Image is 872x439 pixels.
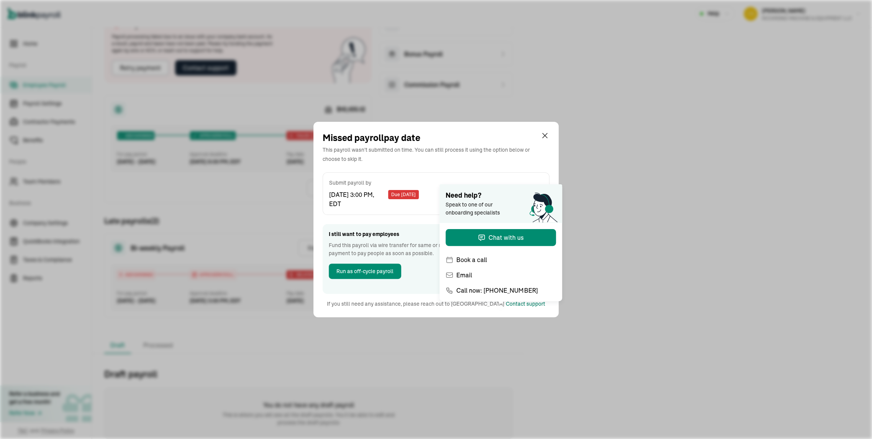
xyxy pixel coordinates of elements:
[478,233,524,242] div: Chat with us
[323,146,530,162] span: This payroll wasn't submitted on time. You can still process it using the option below or choose ...
[329,230,468,238] span: I still want to pay employees
[448,183,469,192] span: Pay date
[446,229,556,246] button: Chat with us
[498,183,543,192] span: Pay period
[327,300,504,308] p: If you still need any assistance, please reach out to [GEOGRAPHIC_DATA]
[336,267,393,275] span: Run as off-cycle payroll
[446,201,500,216] span: Speak to one of our onboarding specialists
[446,252,556,267] button: Book a call
[329,179,419,187] span: Submit payroll by
[329,241,468,257] span: Fund this payroll via wire transfer for same or next day payment to pay people as soon as possible.
[446,283,556,298] button: Call now: [PHONE_NUMBER]
[744,356,872,439] iframe: Chat Widget
[446,267,556,283] button: Email
[388,190,419,199] div: Due [DATE]
[446,190,556,201] span: Need help?
[506,300,545,308] div: Contact support
[323,133,420,143] span: Missed payroll pay date
[329,190,387,208] span: [DATE] 3:00 PM, EDT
